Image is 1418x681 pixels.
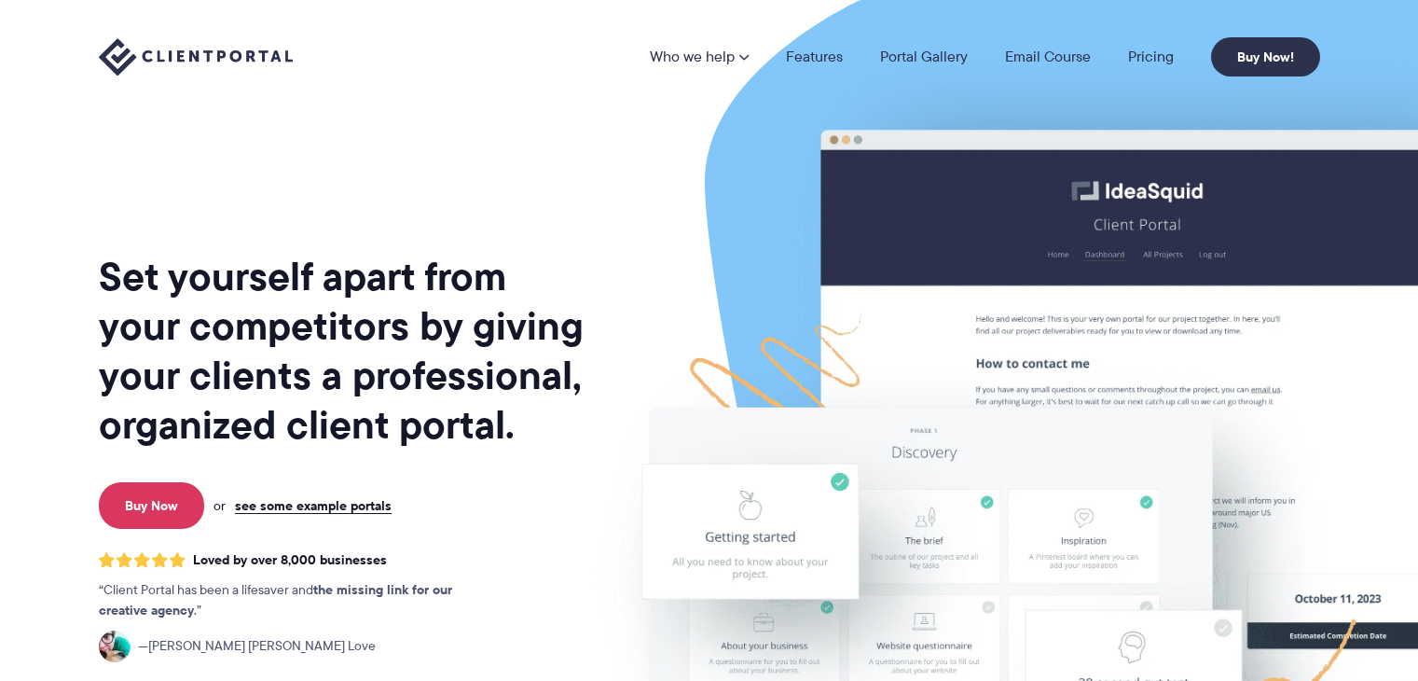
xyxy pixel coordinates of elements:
a: Who we help [650,49,749,64]
a: Pricing [1128,49,1174,64]
a: see some example portals [235,497,392,514]
span: or [213,497,226,514]
a: Buy Now! [1211,37,1320,76]
a: Email Course [1005,49,1091,64]
span: [PERSON_NAME] [PERSON_NAME] Love [138,636,376,657]
span: Loved by over 8,000 businesses [193,552,387,568]
h1: Set yourself apart from your competitors by giving your clients a professional, organized client ... [99,252,587,450]
a: Features [786,49,843,64]
strong: the missing link for our creative agency [99,579,452,620]
a: Buy Now [99,482,204,529]
a: Portal Gallery [880,49,968,64]
p: Client Portal has been a lifesaver and . [99,580,490,621]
